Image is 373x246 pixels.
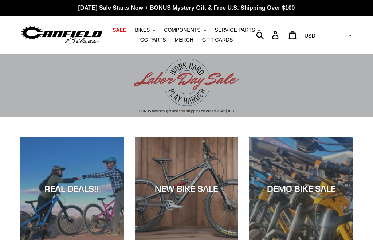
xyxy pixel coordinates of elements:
a: GIFT CARDS [199,35,237,45]
div: NEW BIKE SALE [135,183,239,194]
span: MERCH [175,37,193,43]
span: GG PARTS [140,37,166,43]
span: BIKES [135,27,150,33]
a: SALE [109,25,130,35]
div: DEMO BIKE SALE [249,183,353,194]
span: GIFT CARDS [202,37,233,43]
button: BIKES [131,25,159,35]
button: SERVICE PARTS [211,25,264,35]
a: GG PARTS [137,35,170,45]
a: REAL DEALS!! [20,137,124,241]
span: SERVICE PARTS [215,27,255,33]
div: REAL DEALS!! [20,183,124,194]
span: COMPONENTS [164,27,200,33]
img: Canfield Bikes [20,24,103,45]
span: SALE [113,27,126,33]
button: COMPONENTS [160,25,209,35]
a: MERCH [171,35,197,45]
a: DEMO BIKE SALE [249,137,353,241]
a: NEW BIKE SALE [135,137,239,241]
